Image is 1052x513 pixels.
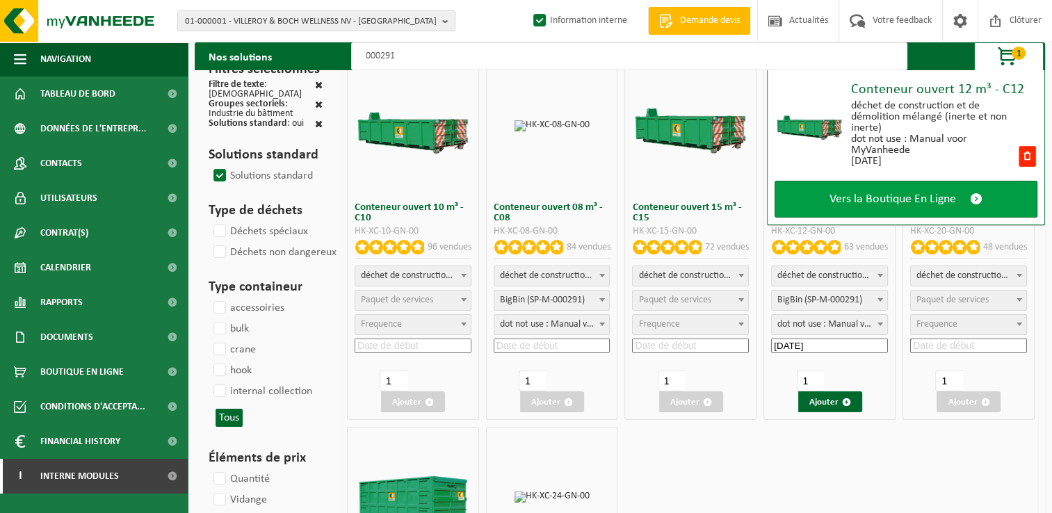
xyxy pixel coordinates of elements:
[494,227,610,236] div: HK-XC-08-GN-00
[632,339,749,353] input: Date de début
[916,295,989,305] span: Paquet de services
[851,133,1017,156] div: dot not use : Manual voor MyVanheede
[910,227,1027,236] div: HK-XC-20-GN-00
[775,106,844,141] img: HK-XC-12-GN-00
[632,227,749,236] div: HK-XC-15-GN-00
[638,319,679,329] span: Frequence
[771,339,888,353] input: Date de début
[40,76,115,111] span: Tableau de bord
[658,370,685,391] input: 1
[830,192,956,206] span: Vers la Boutique En Ligne
[632,266,749,286] span: déchet de construction et de démolition mélangé (inerte et non inerte)
[772,266,887,286] span: déchet de construction et de démolition mélangé (inerte et non inerte)
[216,409,243,427] button: Tous
[494,314,610,335] span: dot not use : Manual voor MyVanheede
[380,370,407,391] input: 1
[633,266,748,286] span: déchet de construction et de démolition mélangé (inerte et non inerte)
[14,459,26,494] span: I
[211,318,249,339] label: bulk
[935,370,962,391] input: 1
[351,42,907,70] input: Chercher
[648,7,750,35] a: Demande devis
[355,266,471,286] span: déchet de construction et de démolition mélangé (inerte et non inerte)
[361,319,402,329] span: Frequence
[40,389,145,424] span: Conditions d'accepta...
[209,99,315,119] div: : Industrie du bâtiment
[209,119,304,131] div: : oui
[355,202,471,223] h3: Conteneur ouvert 10 m³ - C10
[494,291,610,310] span: BigBin (SP-M-000291)
[209,79,264,90] span: Filtre de texte
[355,339,471,353] input: Date de début
[771,227,888,236] div: HK-XC-12-GN-00
[705,240,749,254] p: 72 vendues
[515,120,590,131] img: HK-XC-08-GN-00
[211,381,312,402] label: internal collection
[494,266,610,286] span: déchet de construction et de démolition mélangé (inerte et non inerte)
[211,469,270,489] label: Quantité
[40,146,82,181] span: Contacts
[354,97,472,156] img: HK-XC-10-GN-00
[974,42,1044,70] button: 1
[851,100,1017,133] div: déchet de construction et de démolition mélangé (inerte et non inerte)
[520,391,584,412] button: Ajouter
[40,355,124,389] span: Boutique en ligne
[677,14,743,28] span: Demande devis
[631,97,750,156] img: HK-XC-15-GN-00
[798,391,862,412] button: Ajouter
[40,320,93,355] span: Documents
[983,240,1027,254] p: 48 vendues
[632,202,749,223] h3: Conteneur ouvert 15 m³ - C15
[209,200,323,221] h3: Type de déchets
[40,459,119,494] span: Interne modules
[209,277,323,298] h3: Type containeur
[209,99,285,109] span: Groupes sectoriels
[797,370,824,391] input: 1
[775,181,1037,218] a: Vers la Boutique En Ligne
[211,489,267,510] label: Vidange
[851,83,1037,97] div: Conteneur ouvert 12 m³ - C12
[361,295,433,305] span: Paquet de services
[911,266,1026,286] span: déchet de construction et de démolition mélangé (inerte et non inerte)
[772,291,887,310] span: BigBin (SP-M-000291)
[428,240,471,254] p: 96 vendues
[381,391,445,412] button: Ajouter
[515,491,590,503] img: HK-XC-24-GN-00
[209,448,323,469] h3: Éléments de prix
[211,165,313,186] label: Solutions standard
[40,181,97,215] span: Utilisateurs
[211,242,337,263] label: Déchets non dangereux
[844,240,888,254] p: 63 vendues
[40,111,147,146] span: Données de l'entrepr...
[209,118,287,129] span: Solutions standard
[910,266,1027,286] span: déchet de construction et de démolition mélangé (inerte et non inerte)
[40,215,88,250] span: Contrat(s)
[771,314,888,335] span: dot not use : Manual voor MyVanheede
[40,42,91,76] span: Navigation
[566,240,610,254] p: 84 vendues
[355,227,471,236] div: HK-XC-10-GN-00
[209,145,323,165] h3: Solutions standard
[851,156,1017,167] div: [DATE]
[771,266,888,286] span: déchet de construction et de démolition mélangé (inerte et non inerte)
[531,10,627,31] label: Information interne
[494,339,610,353] input: Date de début
[937,391,1001,412] button: Ajouter
[40,250,91,285] span: Calendrier
[185,11,437,32] span: 01-000001 - VILLEROY & BOCH WELLNESS NV - [GEOGRAPHIC_DATA]
[195,42,286,70] h2: Nos solutions
[638,295,711,305] span: Paquet de services
[211,360,252,381] label: hook
[211,339,256,360] label: crane
[772,315,887,334] span: dot not use : Manual voor MyVanheede
[355,266,471,286] span: déchet de construction et de démolition mélangé (inerte et non inerte)
[40,424,120,459] span: Financial History
[771,290,888,311] span: BigBin (SP-M-000291)
[910,339,1027,353] input: Date de début
[494,202,610,223] h3: Conteneur ouvert 08 m³ - C08
[494,266,610,286] span: déchet de construction et de démolition mélangé (inerte et non inerte)
[211,221,308,242] label: Déchets spéciaux
[659,391,723,412] button: Ajouter
[209,80,315,99] div: : [DEMOGRAPHIC_DATA]
[177,10,455,31] button: 01-000001 - VILLEROY & BOCH WELLNESS NV - [GEOGRAPHIC_DATA]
